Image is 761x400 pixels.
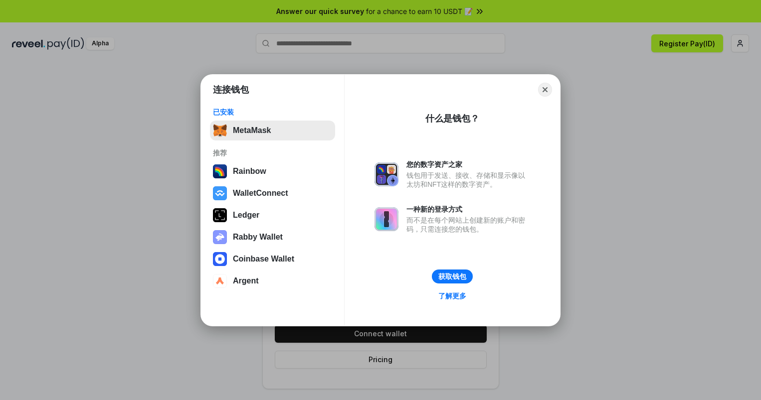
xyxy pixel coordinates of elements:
img: svg+xml,%3Csvg%20fill%3D%22none%22%20height%3D%2233%22%20viewBox%3D%220%200%2035%2033%22%20width%... [213,124,227,137]
img: svg+xml,%3Csvg%20width%3D%2228%22%20height%3D%2228%22%20viewBox%3D%220%200%2028%2028%22%20fill%3D... [213,274,227,288]
div: Rainbow [233,167,266,176]
div: Coinbase Wallet [233,255,294,264]
button: Argent [210,271,335,291]
div: WalletConnect [233,189,288,198]
button: 获取钱包 [432,269,473,283]
div: 了解更多 [438,291,466,300]
button: Close [538,83,552,97]
div: 而不是在每个网站上创建新的账户和密码，只需连接您的钱包。 [406,216,530,234]
button: Rabby Wallet [210,227,335,247]
img: svg+xml,%3Csvg%20width%3D%2228%22%20height%3D%2228%22%20viewBox%3D%220%200%2028%2028%22%20fill%3D... [213,252,227,266]
button: Ledger [210,205,335,225]
div: 您的数字资产之家 [406,160,530,169]
img: svg+xml,%3Csvg%20xmlns%3D%22http%3A%2F%2Fwww.w3.org%2F2000%2Fsvg%22%20fill%3D%22none%22%20viewBox... [375,207,398,231]
div: 钱包用于发送、接收、存储和显示像以太坊和NFT这样的数字资产。 [406,171,530,189]
button: Rainbow [210,161,335,181]
button: Coinbase Wallet [210,249,335,269]
img: svg+xml,%3Csvg%20width%3D%2228%22%20height%3D%2228%22%20viewBox%3D%220%200%2028%2028%22%20fill%3D... [213,186,227,200]
button: WalletConnect [210,183,335,203]
img: svg+xml,%3Csvg%20width%3D%22120%22%20height%3D%22120%22%20viewBox%3D%220%200%20120%20120%22%20fil... [213,164,227,178]
img: svg+xml,%3Csvg%20xmlns%3D%22http%3A%2F%2Fwww.w3.org%2F2000%2Fsvg%22%20fill%3D%22none%22%20viewBox... [213,230,227,244]
img: svg+xml,%3Csvg%20xmlns%3D%22http%3A%2F%2Fwww.w3.org%2F2000%2Fsvg%22%20fill%3D%22none%22%20viewBox... [375,162,398,186]
img: svg+xml,%3Csvg%20xmlns%3D%22http%3A%2F%2Fwww.w3.org%2F2000%2Fsvg%22%20width%3D%2228%22%20height%3... [213,208,227,222]
button: MetaMask [210,121,335,140]
div: 一种新的登录方式 [406,205,530,214]
h1: 连接钱包 [213,84,249,96]
div: 什么是钱包？ [425,113,479,125]
div: 推荐 [213,148,332,157]
div: Ledger [233,211,259,220]
a: 了解更多 [432,289,472,302]
div: 获取钱包 [438,272,466,281]
div: 已安装 [213,108,332,117]
div: Rabby Wallet [233,233,283,242]
div: MetaMask [233,126,271,135]
div: Argent [233,276,259,285]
